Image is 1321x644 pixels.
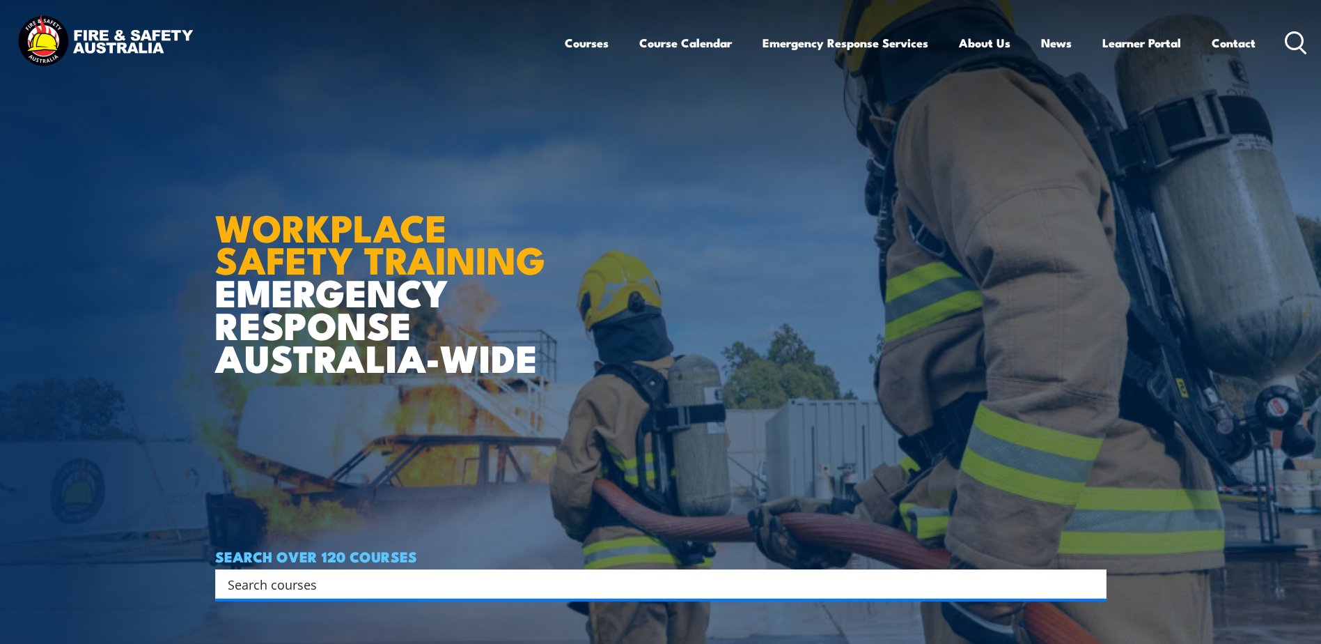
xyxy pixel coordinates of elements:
a: About Us [959,24,1010,61]
h4: SEARCH OVER 120 COURSES [215,549,1107,564]
form: Search form [230,574,1079,594]
a: Learner Portal [1102,24,1181,61]
a: Course Calendar [639,24,732,61]
a: News [1041,24,1072,61]
a: Contact [1212,24,1256,61]
a: Courses [565,24,609,61]
input: Search input [228,574,1076,595]
strong: WORKPLACE SAFETY TRAINING [215,197,545,288]
h1: EMERGENCY RESPONSE AUSTRALIA-WIDE [215,176,556,374]
button: Search magnifier button [1082,574,1102,594]
a: Emergency Response Services [763,24,928,61]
